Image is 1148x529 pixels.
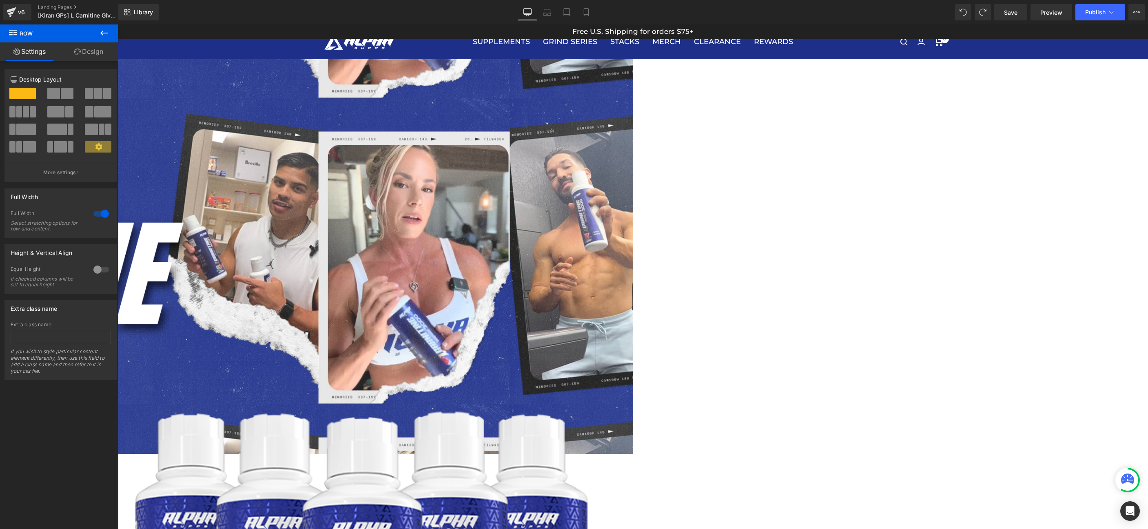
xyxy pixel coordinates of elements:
button: More settings [5,163,117,182]
a: Landing Pages [38,4,132,11]
a: Desktop [518,4,537,20]
div: Full Width [11,210,85,219]
div: If checked columns will be set to equal height. [11,276,84,288]
div: Full Width [11,189,38,200]
a: Laptop [537,4,557,20]
span: [Kiran GPs] L Carnitine Giveaway [38,12,116,19]
button: Undo [955,4,971,20]
button: Redo [975,4,991,20]
p: Desktop Layout [11,75,111,84]
span: Library [134,9,153,16]
a: New Library [118,4,159,20]
div: If you wish to style particular content element differently, then use this field to add a class n... [11,348,111,380]
span: Preview [1040,8,1062,17]
div: Extra class name [11,301,57,312]
button: Publish [1075,4,1125,20]
button: More [1128,4,1145,20]
a: Design [59,42,118,61]
div: Height & Vertical Align [11,245,72,256]
a: Mobile [576,4,596,20]
a: Tablet [557,4,576,20]
div: v6 [16,7,27,18]
div: Equal Height [11,266,85,274]
span: Row [8,24,90,42]
span: Save [1004,8,1017,17]
span: Publish [1085,9,1106,15]
a: Preview [1031,4,1072,20]
div: Extra class name [11,322,111,328]
div: Select stretching options for row and content. [11,220,84,232]
div: Open Intercom Messenger [1120,501,1140,521]
iframe: To enrich screen reader interactions, please activate Accessibility in Grammarly extension settings [118,24,1148,529]
a: v6 [3,4,31,20]
p: More settings [43,169,76,176]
